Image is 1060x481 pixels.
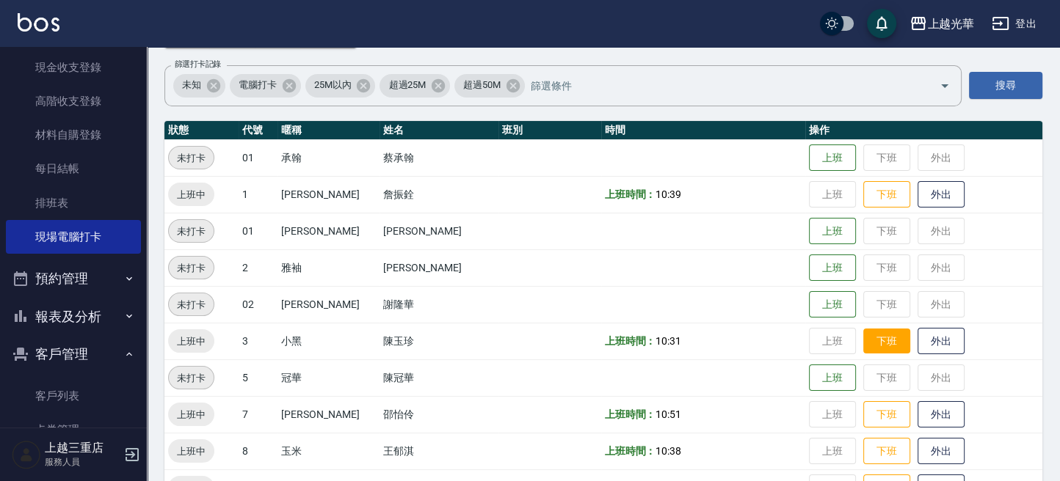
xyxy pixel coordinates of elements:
th: 代號 [239,121,277,140]
a: 高階收支登錄 [6,84,141,118]
td: 玉米 [277,433,380,469]
td: [PERSON_NAME] [277,213,380,249]
button: 客戶管理 [6,335,141,373]
button: 上班 [809,218,856,245]
td: 2 [239,249,277,286]
button: 下班 [863,328,910,354]
button: 登出 [986,10,1042,37]
span: 10:39 [656,188,681,200]
button: 上班 [809,254,856,282]
label: 篩選打卡記錄 [175,59,221,70]
button: 報表及分析 [6,298,141,336]
div: 電腦打卡 [230,74,301,98]
button: 下班 [863,181,910,208]
span: 未打卡 [169,297,214,312]
td: 陳冠華 [380,359,498,396]
td: 01 [239,213,277,249]
span: 未打卡 [169,224,214,239]
span: 上班中 [168,407,214,422]
td: 謝隆華 [380,286,498,323]
img: Person [12,440,41,469]
b: 上班時間： [605,188,656,200]
span: 未打卡 [169,150,214,166]
a: 卡券管理 [6,413,141,447]
td: 詹振銓 [380,176,498,213]
td: 1 [239,176,277,213]
div: 25M以內 [305,74,376,98]
td: [PERSON_NAME] [277,286,380,323]
a: 現金收支登錄 [6,51,141,84]
th: 時間 [601,121,805,140]
th: 狀態 [164,121,239,140]
a: 每日結帳 [6,152,141,186]
td: 陳玉珍 [380,323,498,359]
span: 超過50M [454,78,509,92]
td: 01 [239,139,277,176]
button: save [867,9,896,38]
a: 排班表 [6,186,141,220]
td: 王郁淇 [380,433,498,469]
button: 下班 [863,438,910,465]
button: 上班 [809,364,856,392]
span: 10:51 [656,408,681,420]
button: 外出 [918,181,965,208]
span: 10:38 [656,445,681,457]
td: 承翰 [277,139,380,176]
td: [PERSON_NAME] [380,249,498,286]
span: 未打卡 [169,370,214,386]
td: 邵怡伶 [380,396,498,433]
th: 姓名 [380,121,498,140]
span: 超過25M [380,78,435,92]
th: 操作 [805,121,1042,140]
p: 服務人員 [45,455,120,469]
div: 未知 [173,74,225,98]
span: 上班中 [168,334,214,349]
button: 上班 [809,291,856,318]
a: 材料自購登錄 [6,118,141,152]
td: 小黑 [277,323,380,359]
a: 客戶列表 [6,379,141,413]
button: 預約管理 [6,260,141,298]
h5: 上越三重店 [45,441,120,455]
b: 上班時間： [605,335,656,347]
button: 外出 [918,401,965,428]
td: 8 [239,433,277,469]
td: 02 [239,286,277,323]
div: 超過25M [380,74,450,98]
td: [PERSON_NAME] [277,396,380,433]
td: 3 [239,323,277,359]
span: 10:31 [656,335,681,347]
td: [PERSON_NAME] [380,213,498,249]
th: 班別 [498,121,600,140]
th: 暱稱 [277,121,380,140]
span: 電腦打卡 [230,78,286,92]
td: 冠華 [277,359,380,396]
b: 上班時間： [605,445,656,457]
button: 下班 [863,401,910,428]
b: 上班時間： [605,408,656,420]
div: 上越光華 [927,15,974,33]
button: 外出 [918,328,965,355]
span: 25M以內 [305,78,360,92]
td: 7 [239,396,277,433]
span: 未知 [173,78,210,92]
span: 上班中 [168,187,214,202]
button: 上班 [809,144,856,172]
button: 搜尋 [969,72,1042,99]
button: 上越光華 [904,9,980,39]
td: [PERSON_NAME] [277,176,380,213]
span: 上班中 [168,444,214,459]
button: Open [933,74,956,98]
input: 篩選條件 [527,73,914,98]
span: 未打卡 [169,260,214,276]
div: 超過50M [454,74,525,98]
img: Logo [18,13,59,32]
td: 雅袖 [277,249,380,286]
td: 5 [239,359,277,396]
a: 現場電腦打卡 [6,220,141,254]
button: 外出 [918,438,965,465]
td: 蔡承翰 [380,139,498,176]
